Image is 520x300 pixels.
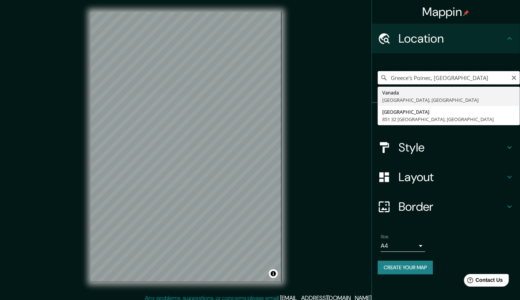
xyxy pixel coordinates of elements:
h4: Mappin [423,4,470,19]
div: Pins [372,103,520,133]
h4: Border [399,199,505,214]
button: Create your map [378,261,433,274]
label: Size [381,234,389,240]
div: Layout [372,162,520,192]
img: pin-icon.png [463,10,469,16]
div: Style [372,133,520,162]
button: Clear [511,74,517,81]
h4: Layout [399,170,505,184]
iframe: Help widget launcher [454,271,512,292]
div: [GEOGRAPHIC_DATA] [382,108,516,116]
h4: Pins [399,110,505,125]
div: Vanada [382,89,516,96]
div: Location [372,24,520,53]
div: Border [372,192,520,221]
div: [GEOGRAPHIC_DATA], [GEOGRAPHIC_DATA] [382,96,516,104]
canvas: Map [91,12,281,282]
div: 851 32 [GEOGRAPHIC_DATA], [GEOGRAPHIC_DATA] [382,116,516,123]
input: Pick your city or area [378,71,520,84]
h4: Location [399,31,505,46]
h4: Style [399,140,505,155]
button: Toggle attribution [269,269,278,278]
div: A4 [381,240,425,252]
